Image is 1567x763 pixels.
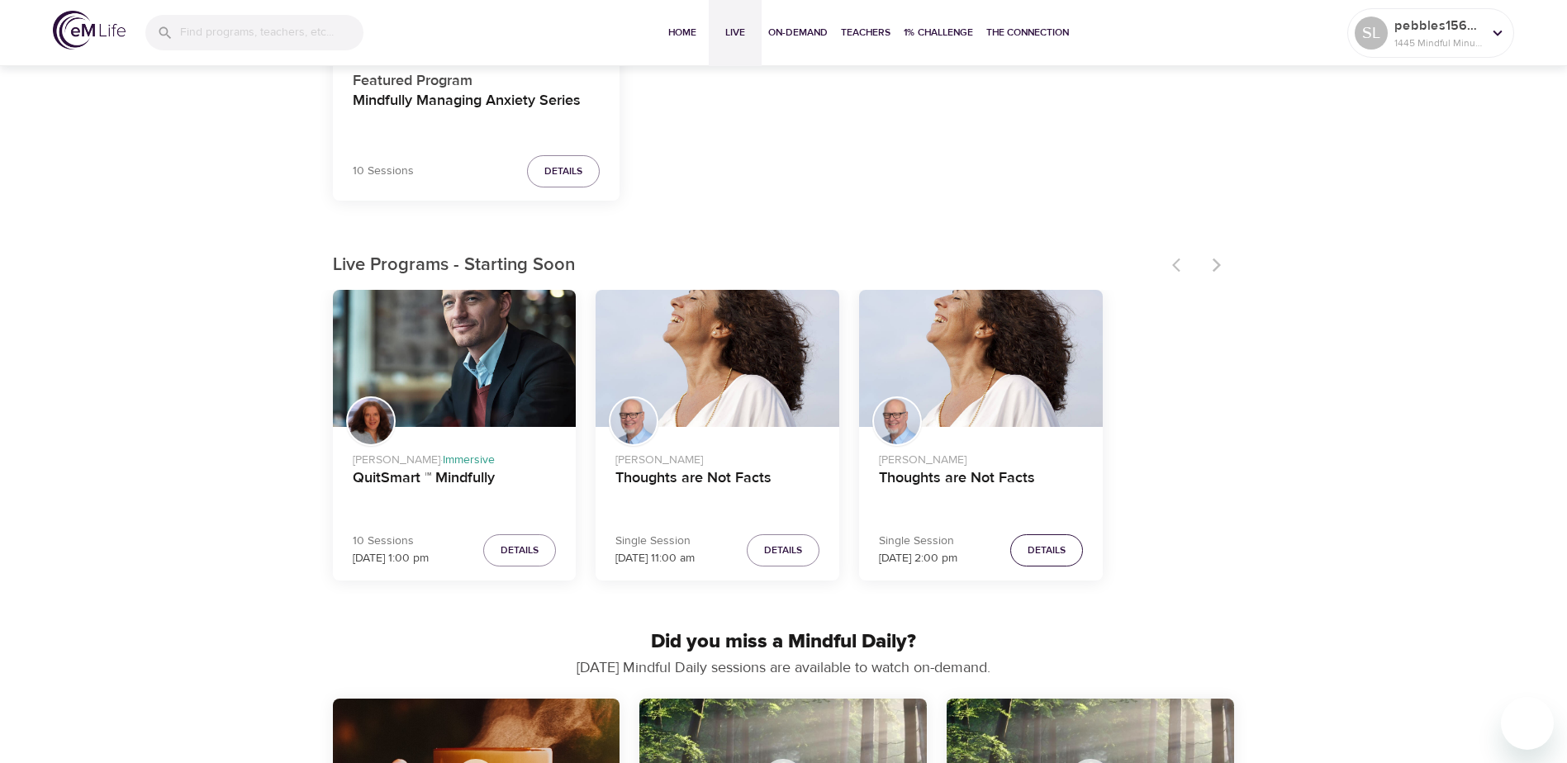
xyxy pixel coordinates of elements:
span: Details [544,163,582,180]
iframe: Button to launch messaging window [1501,697,1554,750]
span: Details [764,542,802,559]
button: Details [1010,534,1083,566]
p: Featured Program [353,63,601,92]
span: Details [1028,542,1066,559]
p: [DATE] 11:00 am [615,550,695,567]
p: pebbles1563426475 [1394,16,1482,36]
button: QuitSmart ™ Mindfully [333,290,577,427]
h4: Thoughts are Not Facts [615,469,819,509]
button: Details [527,155,600,187]
span: Live [715,24,755,41]
p: Live Programs - Starting Soon [333,252,1162,279]
p: Single Session [879,533,957,550]
p: [DATE] Mindful Daily sessions are available to watch on-demand. [474,656,1094,679]
p: 10 Sessions [353,163,414,180]
p: 10 Sessions [353,533,429,550]
p: [PERSON_NAME] · [353,445,557,469]
p: Did you miss a Mindful Daily? [333,627,1235,656]
p: [PERSON_NAME] [879,445,1083,469]
span: The Connection [986,24,1069,41]
p: Single Session [615,533,695,550]
span: On-Demand [768,24,828,41]
span: Details [501,542,539,559]
div: SL [1355,17,1388,50]
button: Thoughts are Not Facts [596,290,839,427]
h4: QuitSmart ™ Mindfully [353,469,557,509]
span: Home [662,24,702,41]
span: 1% Challenge [904,24,973,41]
p: 1445 Mindful Minutes [1394,36,1482,50]
span: Teachers [841,24,890,41]
button: Details [483,534,556,566]
button: Thoughts are Not Facts [859,290,1103,427]
h4: Mindfully Managing Anxiety Series [353,92,601,131]
input: Find programs, teachers, etc... [180,15,363,50]
span: Immersive [443,453,495,467]
p: [PERSON_NAME] [615,445,819,469]
h4: Thoughts are Not Facts [879,469,1083,509]
p: [DATE] 2:00 pm [879,550,957,567]
button: Details [747,534,819,566]
p: [DATE] 1:00 pm [353,550,429,567]
img: logo [53,11,126,50]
